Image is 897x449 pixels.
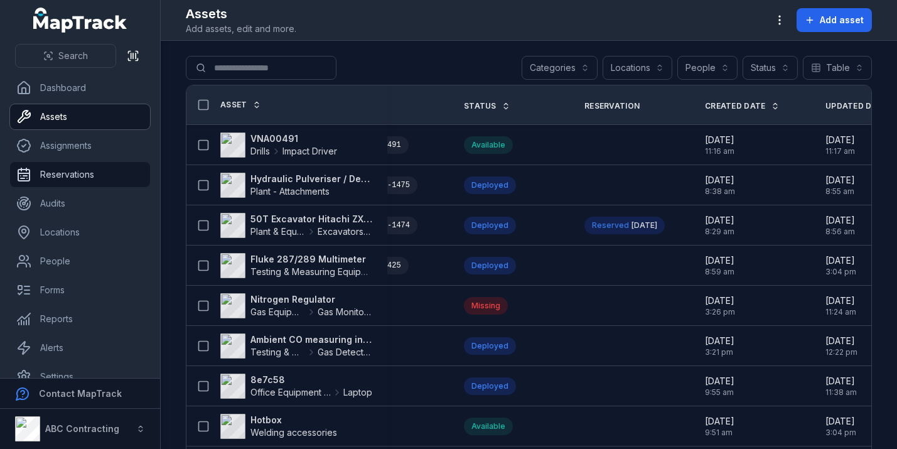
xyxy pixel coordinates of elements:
[705,335,734,357] time: 11/07/2025, 3:21:31 pm
[250,386,331,399] span: Office Equipment & IT
[705,335,734,347] span: [DATE]
[825,307,856,317] span: 11:24 am
[10,249,150,274] a: People
[631,220,657,230] time: 15/09/2025, 8:00:00 am
[250,186,330,197] span: Plant - Attachments
[15,44,116,68] button: Search
[250,133,337,145] strong: VNA00491
[705,187,735,197] span: 8:38 am
[39,388,122,399] strong: Contact MapTrack
[10,191,150,216] a: Audits
[220,133,337,158] a: VNA00491DrillsImpact Driver
[250,427,337,438] span: Welding accessories
[825,415,856,428] span: [DATE]
[705,134,734,146] span: [DATE]
[250,173,372,185] strong: Hydraulic Pulveriser / Demolition Shear
[825,214,855,227] span: [DATE]
[282,145,337,158] span: Impact Driver
[45,423,119,434] strong: ABC Contracting
[825,134,855,156] time: 02/09/2025, 11:17:13 am
[220,173,372,198] a: Hydraulic Pulveriser / Demolition ShearPlant - Attachments
[318,225,372,238] span: Excavators & Plant
[705,254,734,267] span: [DATE]
[584,217,665,234] div: Reserved
[186,23,296,35] span: Add assets, edit and more.
[825,101,888,111] span: Updated Date
[705,146,734,156] span: 11:16 am
[464,136,513,154] div: Available
[584,217,665,234] a: Reserved[DATE]
[825,267,856,277] span: 3:04 pm
[220,293,372,318] a: Nitrogen RegulatorGas EquipmentGas Monitors - Methane
[825,254,856,277] time: 02/09/2025, 3:04:28 pm
[10,133,150,158] a: Assignments
[825,174,855,187] span: [DATE]
[250,374,372,386] strong: 8e7c58
[250,293,372,306] strong: Nitrogen Regulator
[464,337,516,355] div: Deployed
[825,146,855,156] span: 11:17 am
[820,14,864,26] span: Add asset
[10,335,150,360] a: Alerts
[825,375,857,398] time: 22/07/2025, 11:38:59 am
[522,56,598,80] button: Categories
[464,101,497,111] span: Status
[705,415,734,428] span: [DATE]
[250,333,372,346] strong: Ambient CO measuring instrument
[677,56,738,80] button: People
[250,346,305,359] span: Testing & Measuring Equipment
[250,225,305,238] span: Plant & Equipment
[825,254,856,267] span: [DATE]
[705,174,735,197] time: 22/08/2025, 8:38:43 am
[464,418,513,435] div: Available
[705,387,734,398] span: 9:55 am
[33,8,127,33] a: MapTrack
[825,387,857,398] span: 11:38 am
[705,295,735,307] span: [DATE]
[825,174,855,197] time: 22/08/2025, 8:55:58 am
[10,104,150,129] a: Assets
[705,415,734,438] time: 27/06/2025, 9:51:23 am
[797,8,872,32] button: Add asset
[464,257,516,274] div: Deployed
[825,295,856,317] time: 21/08/2025, 11:24:18 am
[250,213,372,225] strong: 50T Excavator Hitachi ZX350
[10,220,150,245] a: Locations
[825,227,855,237] span: 8:56 am
[825,415,856,438] time: 02/09/2025, 3:04:07 pm
[464,377,516,395] div: Deployed
[603,56,672,80] button: Locations
[10,162,150,187] a: Reservations
[343,386,372,399] span: Laptop
[705,375,734,387] span: [DATE]
[58,50,88,62] span: Search
[705,267,734,277] span: 8:59 am
[825,347,857,357] span: 12:22 pm
[250,414,337,426] strong: Hotbox
[705,214,734,227] span: [DATE]
[825,214,855,237] time: 22/08/2025, 8:56:57 am
[220,374,372,399] a: 8e7c58Office Equipment & ITLaptop
[220,414,337,439] a: HotboxWelding accessories
[705,254,734,277] time: 20/08/2025, 8:59:22 am
[825,295,856,307] span: [DATE]
[705,134,734,156] time: 02/09/2025, 11:16:16 am
[705,101,766,111] span: Created Date
[825,134,855,146] span: [DATE]
[705,347,734,357] span: 3:21 pm
[631,220,657,230] span: [DATE]
[825,375,857,387] span: [DATE]
[220,100,261,110] a: Asset
[825,187,855,197] span: 8:55 am
[705,174,735,187] span: [DATE]
[220,213,372,238] a: 50T Excavator Hitachi ZX350Plant & EquipmentExcavators & Plant
[464,176,516,194] div: Deployed
[318,346,372,359] span: Gas Detectors
[803,56,872,80] button: Table
[250,306,305,318] span: Gas Equipment
[220,100,247,110] span: Asset
[10,75,150,100] a: Dashboard
[250,253,372,266] strong: Fluke 287/289 Multimeter
[250,266,381,277] span: Testing & Measuring Equipment
[10,278,150,303] a: Forms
